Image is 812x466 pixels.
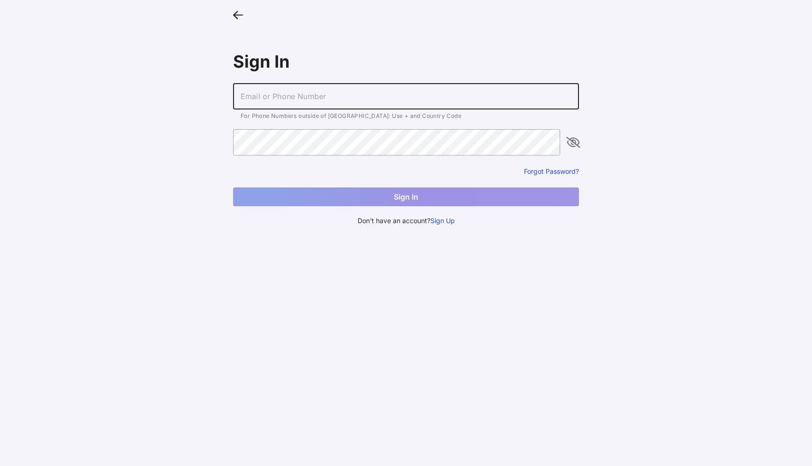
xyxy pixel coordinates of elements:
[430,216,455,226] button: Sign Up
[241,113,571,119] div: For Phone Numbers outside of [GEOGRAPHIC_DATA]: Use + and Country Code
[233,187,579,206] button: Sign In
[233,51,579,72] div: Sign In
[524,167,579,176] button: Forgot Password?
[233,83,579,109] input: Email or Phone Number
[568,137,579,148] i: appended action
[233,216,579,226] div: Don't have an account?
